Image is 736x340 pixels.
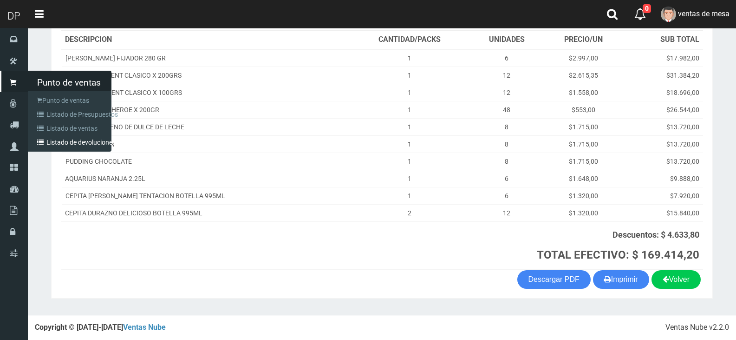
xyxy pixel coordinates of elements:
td: 12 [469,67,544,84]
td: 12 [469,84,544,101]
a: Listado de devoluciones [30,135,111,149]
td: $2.615,35 [544,67,623,84]
td: $13.720,00 [623,153,703,170]
td: $26.544,00 [623,101,703,118]
strong: Descuentos: $ 4.633,80 [612,230,699,240]
td: 6 [469,170,544,187]
a: Volver [651,270,701,289]
td: 1 [350,170,469,187]
td: CEPITA [PERSON_NAME] TENTACION BOTELLA 995ML [61,187,350,204]
td: $31.384,20 [623,67,703,84]
td: 2 [350,204,469,221]
td: $13.720,00 [623,118,703,135]
td: $1.715,00 [544,153,623,170]
td: 6 [469,49,544,67]
td: $1.715,00 [544,118,623,135]
td: 48 [469,101,544,118]
th: UNIDADES [469,31,544,49]
img: User Image [661,7,676,22]
td: 8 [469,153,544,170]
td: 1 [350,118,469,135]
th: CANTIDAD/PACKS [350,31,469,49]
a: Punto de ventas [30,93,111,107]
span: Punto de ventas [28,71,111,94]
td: PUDDING RELLENO DE DULCE DE LECHE [61,118,350,135]
td: [PERSON_NAME] FIJADOR 280 GR [61,49,350,67]
td: 8 [469,135,544,153]
td: 1 [350,84,469,101]
td: REXONA EFFICIENT CLASICO X 200GRS [61,67,350,84]
button: Imprimir [593,270,649,289]
th: PRECIO/UN [544,31,623,49]
div: Ventas Nube v2.2.0 [665,322,729,333]
td: 1 [350,187,469,204]
td: $15.840,00 [623,204,703,221]
span: ventas de mesa [678,9,729,18]
strong: Copyright © [DATE]-[DATE] [35,323,166,332]
td: $1.715,00 [544,135,623,153]
td: $1.648,00 [544,170,623,187]
a: Listado de Presupuestos [30,107,111,121]
a: Descargar PDF [517,270,591,289]
td: $2.997,00 [544,49,623,67]
td: 6 [469,187,544,204]
a: Ventas Nube [123,323,166,332]
td: REXONA EFFICIENT CLASICO X 100GRS [61,84,350,101]
td: 1 [350,153,469,170]
th: DESCRIPCION [61,31,350,49]
td: 1 [350,135,469,153]
td: $1.320,00 [544,204,623,221]
td: $553,00 [544,101,623,118]
td: $13.720,00 [623,135,703,153]
td: PUDDING LIMON [61,135,350,153]
td: PUDDING CHOCOLATE [61,153,350,170]
a: Listado de ventas [30,121,111,135]
td: CEPITA DURAZNO DELICIOSO BOTELLA 995ML [61,204,350,221]
td: 8 [469,118,544,135]
td: $9.888,00 [623,170,703,187]
td: 1 [350,101,469,118]
td: 12 [469,204,544,221]
strong: TOTAL EFECTIVO: $ 169.414,20 [537,248,699,261]
td: JABON EN PAN HEROE X 200GR [61,101,350,118]
td: $17.982,00 [623,49,703,67]
th: SUB TOTAL [623,31,703,49]
td: $1.320,00 [544,187,623,204]
span: 0 [643,4,651,13]
td: AQUARIUS NARANJA 2.25L [61,170,350,187]
td: 1 [350,67,469,84]
td: $18.696,00 [623,84,703,101]
td: 1 [350,49,469,67]
td: $1.558,00 [544,84,623,101]
td: $7.920,00 [623,187,703,204]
